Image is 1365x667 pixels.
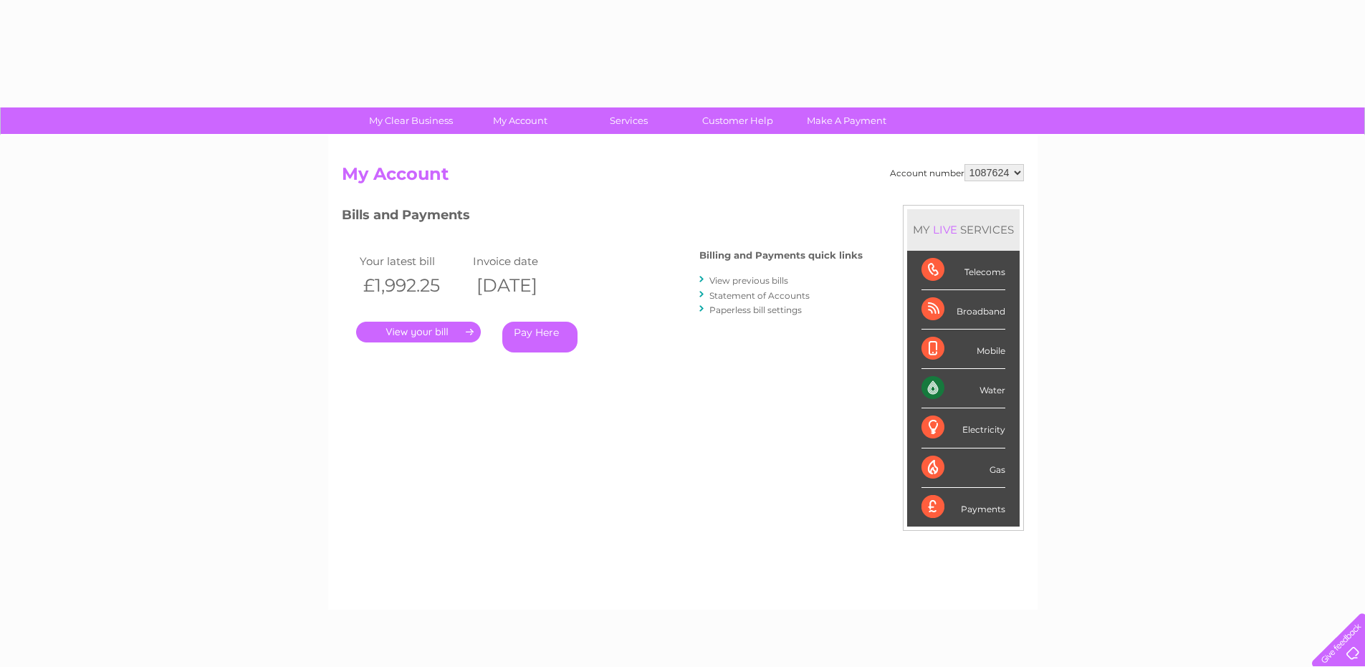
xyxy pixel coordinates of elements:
[921,488,1005,527] div: Payments
[461,107,579,134] a: My Account
[356,271,470,300] th: £1,992.25
[352,107,470,134] a: My Clear Business
[921,369,1005,408] div: Water
[921,290,1005,330] div: Broadband
[502,322,578,352] a: Pay Here
[679,107,797,134] a: Customer Help
[930,223,960,236] div: LIVE
[699,250,863,261] h4: Billing and Payments quick links
[787,107,906,134] a: Make A Payment
[921,408,1005,448] div: Electricity
[921,448,1005,488] div: Gas
[469,251,583,271] td: Invoice date
[342,205,863,230] h3: Bills and Payments
[709,290,810,301] a: Statement of Accounts
[356,322,481,342] a: .
[890,164,1024,181] div: Account number
[709,275,788,286] a: View previous bills
[356,251,470,271] td: Your latest bill
[709,304,802,315] a: Paperless bill settings
[921,251,1005,290] div: Telecoms
[921,330,1005,369] div: Mobile
[570,107,688,134] a: Services
[907,209,1020,250] div: MY SERVICES
[342,164,1024,191] h2: My Account
[469,271,583,300] th: [DATE]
